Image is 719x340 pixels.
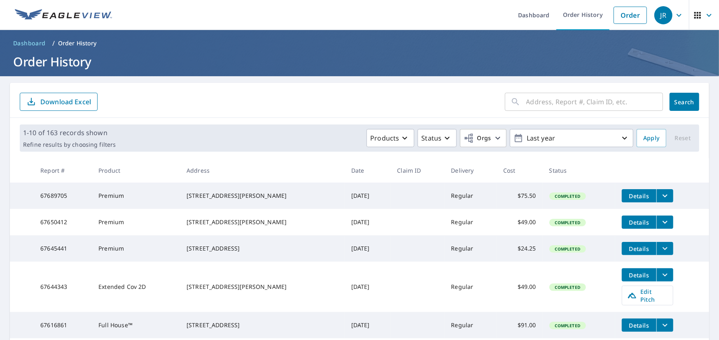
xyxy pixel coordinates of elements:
span: Dashboard [13,39,46,47]
td: $91.00 [497,312,543,338]
th: Cost [497,158,543,183]
button: detailsBtn-67645441 [622,242,656,255]
li: / [52,38,55,48]
span: Details [627,192,651,200]
td: [DATE] [345,235,391,262]
img: EV Logo [15,9,112,21]
h1: Order History [10,53,709,70]
span: Completed [550,323,585,328]
td: [DATE] [345,183,391,209]
span: Edit Pitch [627,288,668,303]
td: [DATE] [345,262,391,312]
td: Regular [444,183,497,209]
span: Completed [550,246,585,252]
th: Report # [34,158,92,183]
td: Full House™ [92,312,180,338]
p: Products [370,133,399,143]
span: Completed [550,193,585,199]
p: 1-10 of 163 records shown [23,128,116,138]
p: Status [421,133,441,143]
td: Regular [444,209,497,235]
button: detailsBtn-67644343 [622,268,656,281]
td: 67645441 [34,235,92,262]
td: Regular [444,235,497,262]
td: Premium [92,209,180,235]
div: JR [654,6,672,24]
span: Completed [550,220,585,225]
td: 67650412 [34,209,92,235]
td: [DATE] [345,209,391,235]
td: 67616861 [34,312,92,338]
span: Details [627,245,651,253]
div: [STREET_ADDRESS] [187,321,338,329]
div: [STREET_ADDRESS][PERSON_NAME] [187,283,338,291]
div: [STREET_ADDRESS] [187,244,338,253]
button: Apply [637,129,666,147]
span: Apply [643,133,660,143]
a: Dashboard [10,37,49,50]
span: Orgs [464,133,491,143]
button: Search [670,93,699,111]
button: filesDropdownBtn-67689705 [656,189,673,202]
td: Regular [444,262,497,312]
button: detailsBtn-67616861 [622,319,656,332]
span: Details [627,218,651,226]
th: Status [543,158,615,183]
button: detailsBtn-67650412 [622,216,656,229]
p: Last year [523,131,620,145]
button: filesDropdownBtn-67645441 [656,242,673,255]
td: Regular [444,312,497,338]
th: Date [345,158,391,183]
a: Edit Pitch [622,286,673,305]
td: 67644343 [34,262,92,312]
button: Status [418,129,457,147]
span: Completed [550,284,585,290]
input: Address, Report #, Claim ID, etc. [526,90,663,113]
button: Last year [510,129,633,147]
td: $49.00 [497,262,543,312]
p: Refine results by choosing filters [23,141,116,148]
button: Products [367,129,414,147]
p: Download Excel [40,97,91,106]
th: Claim ID [391,158,445,183]
p: Order History [58,39,97,47]
td: $24.25 [497,235,543,262]
button: filesDropdownBtn-67616861 [656,319,673,332]
td: 67689705 [34,183,92,209]
button: Download Excel [20,93,98,111]
td: [DATE] [345,312,391,338]
button: filesDropdownBtn-67650412 [656,216,673,229]
span: Search [676,98,693,106]
button: detailsBtn-67689705 [622,189,656,202]
td: Premium [92,235,180,262]
button: Orgs [460,129,507,147]
div: [STREET_ADDRESS][PERSON_NAME] [187,192,338,200]
td: Extended Cov 2D [92,262,180,312]
th: Delivery [444,158,497,183]
span: Details [627,271,651,279]
td: $75.50 [497,183,543,209]
span: Details [627,321,651,329]
button: filesDropdownBtn-67644343 [656,268,673,281]
th: Address [180,158,345,183]
td: $49.00 [497,209,543,235]
a: Order [614,7,647,24]
nav: breadcrumb [10,37,709,50]
td: Premium [92,183,180,209]
th: Product [92,158,180,183]
div: [STREET_ADDRESS][PERSON_NAME] [187,218,338,226]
